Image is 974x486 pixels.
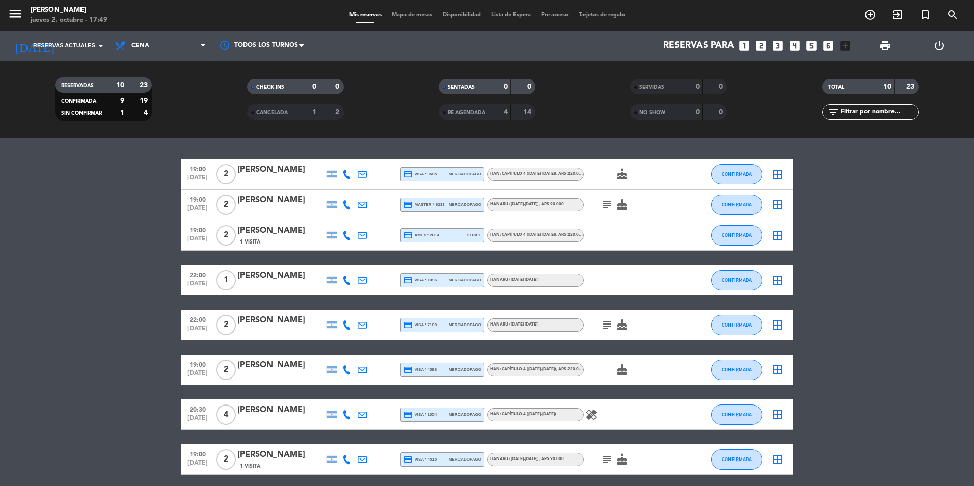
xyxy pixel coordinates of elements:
button: CONFIRMADA [711,404,762,425]
strong: 1 [120,109,124,116]
i: credit_card [403,320,413,330]
i: border_all [771,274,783,286]
span: 19:00 [185,448,210,460]
i: power_settings_new [933,40,945,52]
span: 2 [216,164,236,184]
strong: 2 [335,109,341,116]
span: mercadopago [449,201,481,208]
i: looks_6 [822,39,835,52]
i: turned_in_not [919,9,931,21]
i: cake [616,453,628,466]
span: 1 [216,270,236,290]
strong: 4 [504,109,508,116]
span: visa * 4515 [403,455,437,464]
button: menu [8,6,23,25]
div: [PERSON_NAME] [237,269,324,282]
i: cake [616,199,628,211]
span: mercadopago [449,171,481,177]
span: master * 9233 [403,200,445,209]
div: [PERSON_NAME] [237,194,324,207]
span: [DATE] [185,235,210,247]
span: SENTADAS [448,85,475,90]
i: arrow_drop_down [95,40,107,52]
strong: 23 [140,82,150,89]
div: [PERSON_NAME] [237,403,324,417]
span: Han: Capítulo 4 ([DATE]-[DATE]) [490,412,556,416]
button: CONFIRMADA [711,315,762,335]
span: 22:00 [185,313,210,325]
i: border_all [771,199,783,211]
i: subject [601,319,613,331]
i: looks_two [754,39,768,52]
span: CONFIRMADA [722,202,752,207]
span: CONFIRMADA [722,232,752,238]
i: add_circle_outline [864,9,876,21]
span: [DATE] [185,205,210,217]
div: [PERSON_NAME] [237,224,324,237]
span: Hanaru ([DATE]-[DATE]) [490,278,539,282]
strong: 0 [719,109,725,116]
span: [DATE] [185,325,210,337]
strong: 10 [116,82,124,89]
span: Disponibilidad [438,12,486,18]
strong: 23 [906,83,916,90]
strong: 0 [504,83,508,90]
span: CONFIRMADA [722,322,752,328]
i: border_all [771,364,783,376]
input: Filtrar por nombre... [840,106,918,118]
span: CONFIRMADA [61,99,96,104]
div: LOG OUT [912,31,966,61]
span: SIN CONFIRMAR [61,111,102,116]
span: [DATE] [185,174,210,186]
span: Hanaru ([DATE]-[DATE]) [490,322,539,327]
i: border_all [771,319,783,331]
button: CONFIRMADA [711,225,762,246]
strong: 10 [883,83,891,90]
span: 4 [216,404,236,425]
span: 19:00 [185,193,210,205]
i: subject [601,199,613,211]
button: CONFIRMADA [711,164,762,184]
strong: 0 [527,83,533,90]
i: cake [616,168,628,180]
span: visa * 7109 [403,320,437,330]
span: Han: Capítulo 4 ([DATE]-[DATE]) [490,172,584,176]
i: looks_4 [788,39,801,52]
span: TOTAL [828,85,844,90]
div: [PERSON_NAME] [237,448,324,462]
div: [PERSON_NAME] [31,5,107,15]
i: search [946,9,959,21]
span: 19:00 [185,224,210,235]
span: [DATE] [185,370,210,382]
span: stripe [467,232,481,238]
span: 2 [216,315,236,335]
i: looks_one [738,39,751,52]
strong: 4 [144,109,150,116]
i: credit_card [403,170,413,179]
span: 1 Visita [240,238,260,246]
span: Reservas para [663,41,734,51]
span: RESERVADAS [61,83,94,88]
i: border_all [771,168,783,180]
i: credit_card [403,276,413,285]
span: Reservas actuales [33,41,95,50]
span: CONFIRMADA [722,367,752,372]
span: Hanaru ([DATE]-[DATE]) [490,457,564,461]
strong: 0 [335,83,341,90]
strong: 14 [523,109,533,116]
span: mercadopago [449,366,481,373]
span: Mis reservas [344,12,387,18]
span: 2 [216,360,236,380]
i: credit_card [403,231,413,240]
i: credit_card [403,200,413,209]
i: healing [585,409,598,421]
span: [DATE] [185,460,210,471]
i: menu [8,6,23,21]
span: [DATE] [185,415,210,426]
strong: 1 [312,109,316,116]
i: border_all [771,453,783,466]
span: Han: Capítulo 4 ([DATE]-[DATE]) [490,233,584,237]
span: 1 Visita [240,462,260,470]
span: , ARS 220.000 [556,233,584,237]
span: Tarjetas de regalo [574,12,630,18]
